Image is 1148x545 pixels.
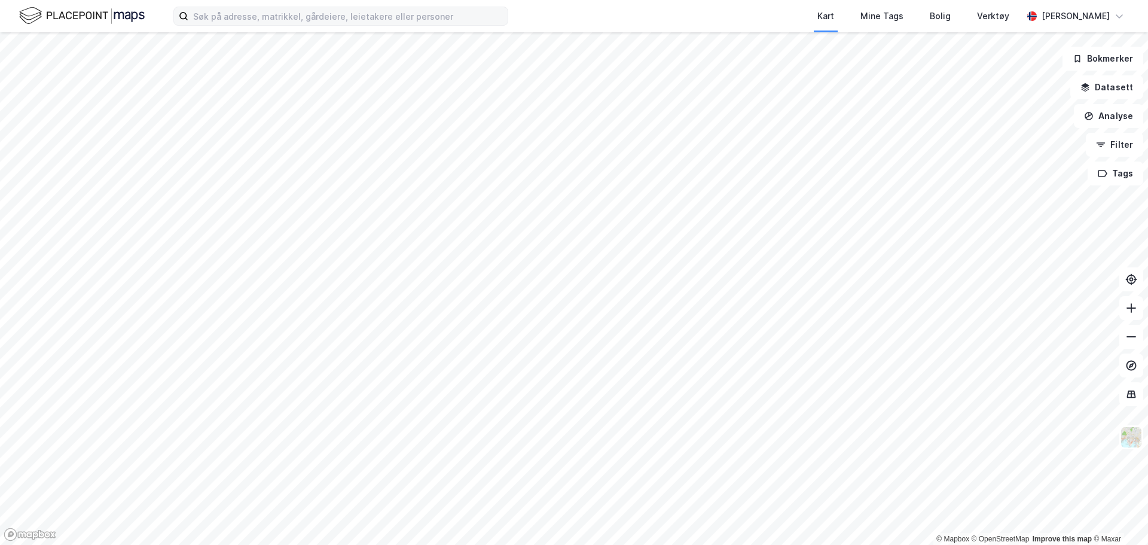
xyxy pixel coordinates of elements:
[19,5,145,26] img: logo.f888ab2527a4732fd821a326f86c7f29.svg
[930,9,951,23] div: Bolig
[1074,104,1143,128] button: Analyse
[188,7,508,25] input: Søk på adresse, matrikkel, gårdeiere, leietakere eller personer
[977,9,1009,23] div: Verktøy
[1088,488,1148,545] iframe: Chat Widget
[1070,75,1143,99] button: Datasett
[1033,535,1092,543] a: Improve this map
[4,528,56,541] a: Mapbox homepage
[860,9,903,23] div: Mine Tags
[1042,9,1110,23] div: [PERSON_NAME]
[1088,162,1143,185] button: Tags
[817,9,834,23] div: Kart
[972,535,1030,543] a: OpenStreetMap
[1086,133,1143,157] button: Filter
[1062,47,1143,71] button: Bokmerker
[936,535,969,543] a: Mapbox
[1120,426,1143,449] img: Z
